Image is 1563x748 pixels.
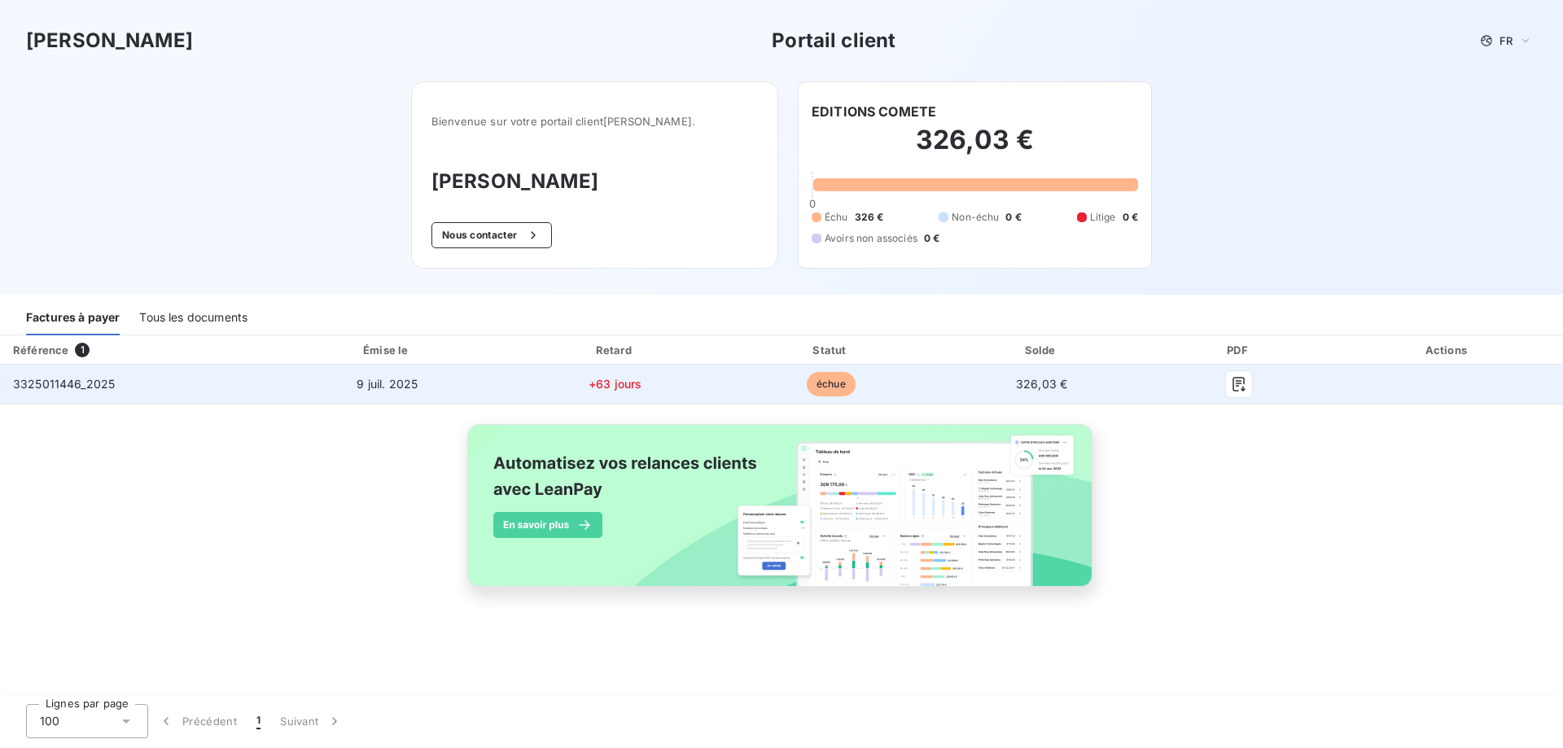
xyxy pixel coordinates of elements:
div: Actions [1336,342,1560,358]
button: 1 [247,704,270,738]
span: Litige [1090,210,1116,225]
div: Retard [510,342,721,358]
span: Échu [825,210,848,225]
div: Factures à payer [26,301,120,335]
button: Précédent [148,704,247,738]
span: 100 [40,713,59,729]
div: Tous les documents [139,301,247,335]
span: 0 € [924,231,939,246]
span: FR [1500,34,1513,47]
div: PDF [1149,342,1329,358]
span: 326 € [855,210,884,225]
button: Nous contacter [431,222,552,248]
div: Émise le [272,342,503,358]
h6: EDITIONS COMETE [812,102,936,121]
span: échue [807,372,856,396]
h3: Portail client [772,26,895,55]
span: +63 jours [589,377,641,391]
span: 0 € [1005,210,1021,225]
span: 1 [75,343,90,357]
span: 9 juil. 2025 [357,377,418,391]
span: Bienvenue sur votre portail client [PERSON_NAME] . [431,115,758,128]
span: 326,03 € [1016,377,1067,391]
div: Statut [728,342,935,358]
span: Avoirs non associés [825,231,917,246]
span: 0 [809,197,816,210]
span: 3325011446_2025 [13,377,115,391]
h3: [PERSON_NAME] [26,26,193,55]
button: Suivant [270,704,352,738]
span: 1 [256,713,260,729]
img: banner [453,414,1110,615]
div: Référence [13,343,68,357]
h2: 326,03 € [812,124,1138,173]
div: Solde [941,342,1142,358]
span: Non-échu [952,210,999,225]
h3: [PERSON_NAME] [431,167,758,196]
span: 0 € [1123,210,1138,225]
